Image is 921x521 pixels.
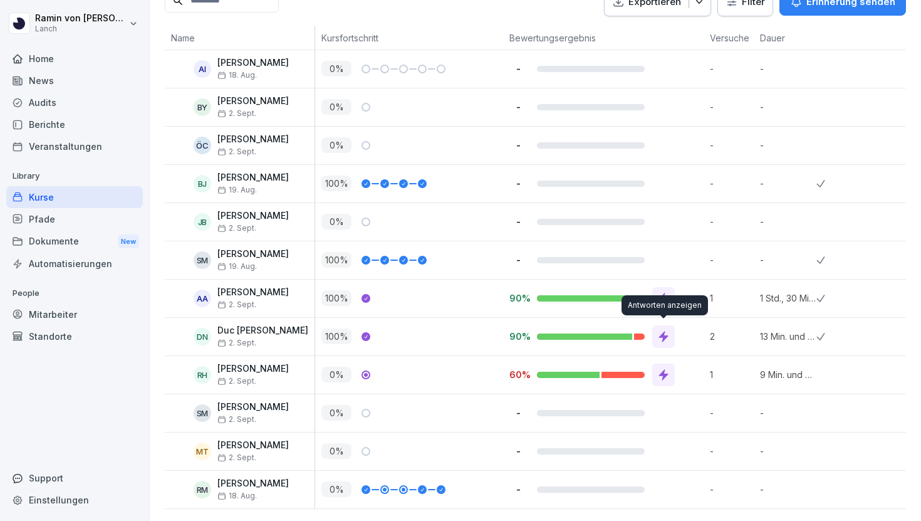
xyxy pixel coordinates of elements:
p: - [509,139,527,151]
p: Duc [PERSON_NAME] [217,325,308,336]
span: 19. Aug. [217,262,257,271]
p: - [509,407,527,419]
div: JB [194,213,211,231]
p: - [760,445,816,458]
p: - [509,254,527,266]
span: 18. Aug. [217,492,257,500]
p: - [509,483,527,495]
p: 100 % [321,329,351,344]
p: [PERSON_NAME] [217,58,289,68]
p: 100 % [321,290,351,306]
p: Kursfortschritt [321,31,497,45]
span: 2. Sept. [217,147,256,156]
div: Support [6,467,143,489]
p: - [509,445,527,457]
div: Dokumente [6,230,143,253]
a: Home [6,48,143,70]
span: 19. Aug. [217,186,257,194]
a: Kurse [6,186,143,208]
a: Berichte [6,113,143,135]
div: RM [194,481,211,498]
div: SM [194,404,211,422]
div: BY [194,98,211,116]
p: - [760,177,816,190]
p: 1 [710,368,754,381]
p: 90% [509,292,527,304]
span: 18. Aug. [217,71,257,80]
p: [PERSON_NAME] [217,172,289,183]
p: Dauer [760,31,810,45]
p: - [509,216,527,228]
p: [PERSON_NAME] [217,96,289,107]
p: [PERSON_NAME] [217,478,289,489]
p: - [760,406,816,419]
span: 2. Sept. [217,377,256,386]
p: - [509,101,527,113]
a: DokumenteNew [6,230,143,253]
p: 1 Std., 30 Min. und 46 Sek. [760,292,816,305]
p: 2 [710,330,754,343]
p: 0 % [321,405,351,421]
p: - [710,177,754,190]
div: RH [194,366,211,384]
p: 90% [509,330,527,342]
a: Mitarbeiter [6,303,143,325]
p: 13 Min. und 59 Sek. [760,330,816,343]
p: - [760,483,816,496]
span: 2. Sept. [217,109,256,118]
a: Standorte [6,325,143,347]
a: Einstellungen [6,489,143,511]
div: New [118,234,139,249]
a: News [6,70,143,92]
p: [PERSON_NAME] [217,440,289,451]
p: [PERSON_NAME] [217,287,289,298]
p: [PERSON_NAME] [217,134,289,145]
p: - [760,215,816,228]
p: - [710,215,754,228]
div: AA [194,290,211,307]
p: Lanch [35,24,127,33]
p: 9 Min. und 51 Sek. [760,368,816,381]
p: 60% [509,369,527,381]
p: - [760,139,816,152]
a: Automatisierungen [6,253,143,275]
p: 0 % [321,214,351,229]
div: DN [194,328,211,345]
span: 2. Sept. [217,415,256,424]
p: Ramin von [PERSON_NAME] [35,13,127,24]
div: SM [194,251,211,269]
p: - [760,253,816,266]
p: 1 [710,292,754,305]
p: 0 % [321,482,351,497]
a: Pfade [6,208,143,230]
p: [PERSON_NAME] [217,364,289,374]
p: 0 % [321,137,351,153]
p: - [760,100,816,113]
span: 2. Sept. [217,453,256,462]
p: 0 % [321,367,351,382]
a: Veranstaltungen [6,135,143,157]
p: 100 % [321,252,351,268]
p: - [710,62,754,75]
p: - [710,445,754,458]
span: 2. Sept. [217,224,256,233]
a: Audits [6,92,143,113]
p: 100 % [321,176,351,191]
p: - [509,63,527,75]
span: 2. Sept. [217,300,256,309]
p: 0 % [321,443,351,459]
div: BJ [194,175,211,192]
p: [PERSON_NAME] [217,249,289,260]
p: - [760,62,816,75]
p: - [710,406,754,419]
p: [PERSON_NAME] [217,402,289,413]
div: Antworten anzeigen [622,295,708,315]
